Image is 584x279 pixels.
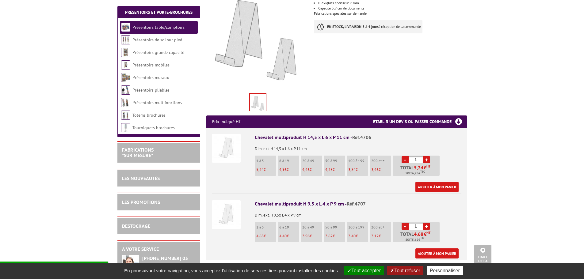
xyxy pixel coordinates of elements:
span: 4,23 [325,167,333,172]
sup: HT [426,164,430,168]
p: 100 à 199 [348,225,368,229]
span: Réf.4706 [352,134,371,140]
span: 5,62 [412,237,418,242]
a: Présentoirs table/comptoirs [132,25,185,30]
a: LES PROMOTIONS [122,199,160,205]
span: 3,96 [302,233,310,239]
img: widget-service.jpg [122,255,139,279]
p: 20 à 49 [302,159,322,163]
img: Tourniquets brochures [121,123,130,132]
img: Chevalet multiproduit H 9,5 x L 4 x P 9 cm [212,200,241,229]
img: Présentoirs multifonctions [121,98,130,107]
span: En poursuivant votre navigation, vous acceptez l'utilisation de services tiers pouvant installer ... [121,268,341,273]
span: € [424,165,426,170]
button: Tout accepter [344,266,384,275]
sup: TTC [420,236,425,240]
span: 4,40 [279,233,287,239]
img: Totems brochures [121,111,130,120]
li: Plexiglass épaisseur 2 mm [318,1,467,5]
span: 3,84 [348,167,356,172]
span: 4,68 [256,233,264,239]
strong: [PHONE_NUMBER] 03 [142,255,188,261]
span: 5,24 [414,165,424,170]
p: 100 à 199 [348,159,368,163]
a: Présentoirs muraux [132,75,169,80]
a: FABRICATIONS"Sur Mesure" [122,147,154,158]
a: Ajouter à mon panier [415,182,459,192]
span: 4,46 [302,167,310,172]
p: 200 et + [371,225,391,229]
span: Soit € [406,171,425,176]
p: 1 à 5 [256,159,276,163]
a: DESTOCKAGE [122,223,150,229]
p: 50 à 99 [325,159,345,163]
a: Totems brochures [132,112,166,118]
p: € [348,234,368,238]
p: Dim. ext. H 14,5 x L 6 x P 11 cm [255,142,461,151]
a: Présentoirs grande capacité [132,50,184,55]
h3: Etablir un devis ou passer commande [373,115,467,128]
span: € [424,232,426,236]
span: Soit € [406,237,425,242]
p: Dim. ext. H 9,5x L 4 x P 9 cm [255,209,461,217]
a: Tourniquets brochures [132,125,175,130]
p: € [302,168,322,172]
span: 3,12 [371,233,379,239]
p: € [348,168,368,172]
p: € [279,168,299,172]
img: Présentoirs pliables [121,85,130,95]
p: € [302,234,322,238]
p: 1 à 5 [256,225,276,229]
span: 4,68 [414,232,424,236]
a: - [402,223,409,230]
p: 6 à 19 [279,225,299,229]
p: 20 à 49 [302,225,322,229]
a: + [423,156,430,163]
img: Présentoirs muraux [121,73,130,82]
span: 4,96 [279,167,287,172]
img: Présentoirs mobiles [121,60,130,70]
p: Total [394,232,440,242]
button: Personnaliser (fenêtre modale) [427,266,463,275]
p: € [325,234,345,238]
p: € [325,168,345,172]
img: Présentoirs grande capacité [121,48,130,57]
a: Présentoirs multifonctions [132,100,182,105]
sup: HT [426,231,430,235]
a: - [402,156,409,163]
img: Chevalet multiproduit H 14,5 x L 6 x P 11 cm [212,134,241,163]
a: + [423,223,430,230]
span: 6,29 [412,171,418,176]
a: Présentoirs mobiles [132,62,170,68]
li: Capacité 3,7 cm de documents [318,6,467,10]
a: Présentoirs de sol sur pied [132,37,182,43]
div: Chevalet multiproduit H 14,5 x L 6 x P 11 cm - [255,134,461,141]
img: chevalets_4707.jpg [250,94,266,113]
h2: A votre service [122,247,196,252]
img: Présentoirs de sol sur pied [121,35,130,44]
span: 3,40 [348,233,356,239]
p: Prix indiqué HT [212,115,241,128]
a: Haut de la page [474,245,491,270]
p: € [371,168,391,172]
p: € [256,234,276,238]
a: Présentoirs et Porte-brochures [125,9,193,15]
span: 3,62 [325,233,333,239]
p: 50 à 99 [325,225,345,229]
a: LES NOUVEAUTÉS [122,175,160,181]
p: 200 et + [371,159,391,163]
p: € [371,234,391,238]
p: 6 à 19 [279,159,299,163]
span: 5,24 [256,167,264,172]
sup: TTC [420,170,425,173]
a: Ajouter à mon panier [415,248,459,258]
p: à réception de la commande [314,20,422,33]
span: Réf.4707 [347,201,366,207]
span: 3,46 [371,167,379,172]
strong: EN STOCK, LIVRAISON 3 à 4 jours [327,24,379,29]
p: € [279,234,299,238]
div: Chevalet multiproduit H 9,5 x L 4 x P 9 cm - [255,200,461,207]
a: Présentoirs pliables [132,87,170,93]
p: Total [394,165,440,176]
p: € [256,168,276,172]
